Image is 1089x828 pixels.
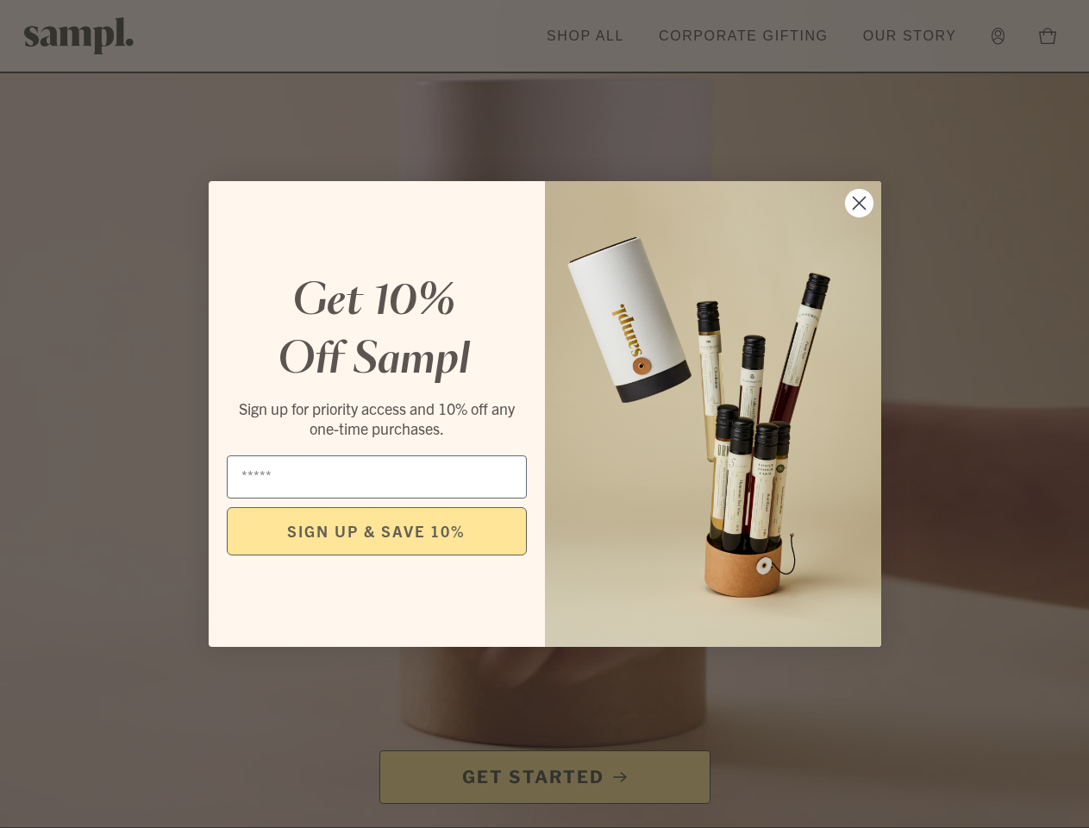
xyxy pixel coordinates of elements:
img: 96933287-25a1-481a-a6d8-4dd623390dc6.png [545,181,881,647]
input: Email [227,455,527,499]
button: Close dialog [844,188,874,218]
span: Sign up for priority access and 10% off any one-time purchases. [239,398,515,438]
button: SIGN UP & SAVE 10% [227,507,527,555]
em: Get 10% Off Sampl [278,281,470,381]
